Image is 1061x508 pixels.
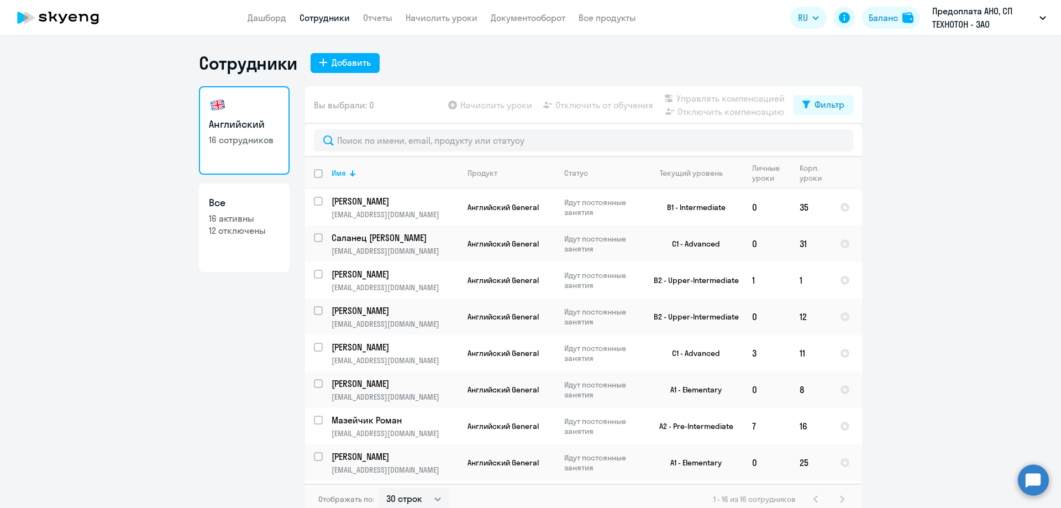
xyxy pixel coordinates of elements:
[798,11,808,24] span: RU
[332,168,458,178] div: Имя
[564,270,640,290] p: Идут постоянные занятия
[332,195,456,207] p: [PERSON_NAME]
[902,12,913,23] img: balance
[332,341,458,353] a: [PERSON_NAME]
[209,117,280,132] h3: Английский
[862,7,920,29] button: Балансbalance
[640,335,743,371] td: C1 - Advanced
[199,52,297,74] h1: Сотрудники
[564,234,640,254] p: Идут постоянные занятия
[363,12,392,23] a: Отчеты
[743,444,791,481] td: 0
[491,12,565,23] a: Документооборот
[199,184,290,272] a: Все16 активны12 отключены
[311,53,380,73] button: Добавить
[332,414,456,426] p: Мазейчик Роман
[332,268,456,280] p: [PERSON_NAME]
[468,348,539,358] span: Английский General
[332,451,458,463] a: [PERSON_NAME]
[468,168,555,178] div: Продукт
[660,168,723,178] div: Текущий уровень
[743,189,791,226] td: 0
[468,202,539,212] span: Английский General
[564,197,640,217] p: Идут постоянные занятия
[713,494,796,504] span: 1 - 16 из 16 сотрудников
[300,12,350,23] a: Сотрудники
[332,414,458,426] a: Мазейчик Роман
[332,305,458,317] a: [PERSON_NAME]
[564,168,588,178] div: Статус
[649,168,743,178] div: Текущий уровень
[406,12,477,23] a: Начислить уроки
[332,378,456,390] p: [PERSON_NAME]
[209,196,280,210] h3: Все
[794,95,853,115] button: Фильтр
[791,226,831,262] td: 31
[468,421,539,431] span: Английский General
[209,96,227,114] img: english
[332,378,458,390] a: [PERSON_NAME]
[932,4,1035,31] p: Предоплата АНО, СП ТЕХНОТОН - ЗАО
[468,239,539,249] span: Английский General
[314,98,374,112] span: Вы выбрали: 0
[332,305,456,317] p: [PERSON_NAME]
[564,168,640,178] div: Статус
[468,168,497,178] div: Продукт
[791,408,831,444] td: 16
[752,163,790,183] div: Личные уроки
[209,224,280,237] p: 12 отключены
[791,335,831,371] td: 11
[332,341,456,353] p: [PERSON_NAME]
[869,11,898,24] div: Баланс
[791,189,831,226] td: 35
[332,355,458,365] p: [EMAIL_ADDRESS][DOMAIN_NAME]
[752,163,780,183] div: Личные уроки
[791,371,831,408] td: 8
[332,232,458,244] a: Саланец [PERSON_NAME]
[332,246,458,256] p: [EMAIL_ADDRESS][DOMAIN_NAME]
[927,4,1052,31] button: Предоплата АНО, СП ТЕХНОТОН - ЗАО
[791,262,831,298] td: 1
[332,392,458,402] p: [EMAIL_ADDRESS][DOMAIN_NAME]
[468,312,539,322] span: Английский General
[743,371,791,408] td: 0
[800,163,822,183] div: Корп. уроки
[332,319,458,329] p: [EMAIL_ADDRESS][DOMAIN_NAME]
[790,7,827,29] button: RU
[332,268,458,280] a: [PERSON_NAME]
[248,12,286,23] a: Дашборд
[564,453,640,473] p: Идут постоянные занятия
[564,343,640,363] p: Идут постоянные занятия
[209,212,280,224] p: 16 активны
[332,451,456,463] p: [PERSON_NAME]
[468,385,539,395] span: Английский General
[564,380,640,400] p: Идут постоянные занятия
[332,210,458,219] p: [EMAIL_ADDRESS][DOMAIN_NAME]
[199,86,290,175] a: Английский16 сотрудников
[743,298,791,335] td: 0
[332,428,458,438] p: [EMAIL_ADDRESS][DOMAIN_NAME]
[468,458,539,468] span: Английский General
[318,494,374,504] span: Отображать по:
[564,307,640,327] p: Идут постоянные занятия
[800,163,831,183] div: Корп. уроки
[743,226,791,262] td: 0
[332,465,458,475] p: [EMAIL_ADDRESS][DOMAIN_NAME]
[209,134,280,146] p: 16 сотрудников
[468,275,539,285] span: Английский General
[579,12,636,23] a: Все продукты
[640,298,743,335] td: B2 - Upper-Intermediate
[332,232,456,244] p: Саланец [PERSON_NAME]
[640,444,743,481] td: A1 - Elementary
[640,262,743,298] td: B2 - Upper-Intermediate
[791,298,831,335] td: 12
[743,335,791,371] td: 3
[791,444,831,481] td: 25
[332,168,346,178] div: Имя
[332,56,371,69] div: Добавить
[564,416,640,436] p: Идут постоянные занятия
[640,408,743,444] td: A2 - Pre-Intermediate
[640,189,743,226] td: B1 - Intermediate
[743,408,791,444] td: 7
